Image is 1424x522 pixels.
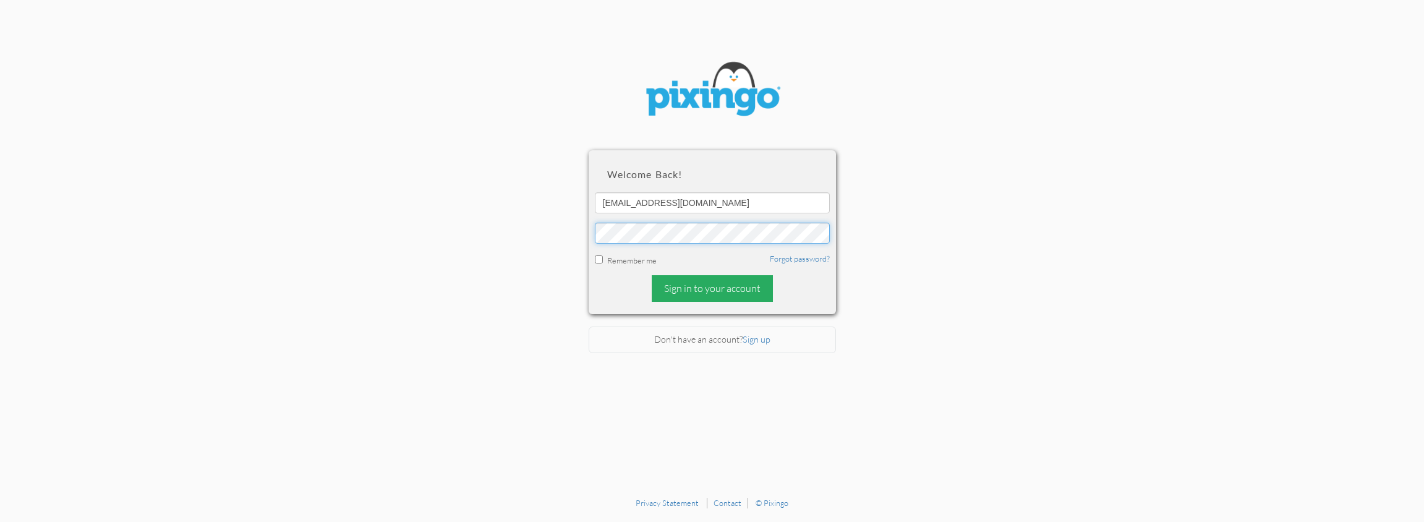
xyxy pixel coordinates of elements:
[756,498,788,508] a: © Pixingo
[743,334,770,344] a: Sign up
[638,56,787,126] img: pixingo logo
[607,169,817,180] h2: Welcome back!
[652,275,773,302] div: Sign in to your account
[589,327,836,353] div: Don't have an account?
[595,253,830,266] div: Remember me
[595,192,830,213] input: ID or Email
[714,498,741,508] a: Contact
[770,254,830,263] a: Forgot password?
[636,498,699,508] a: Privacy Statement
